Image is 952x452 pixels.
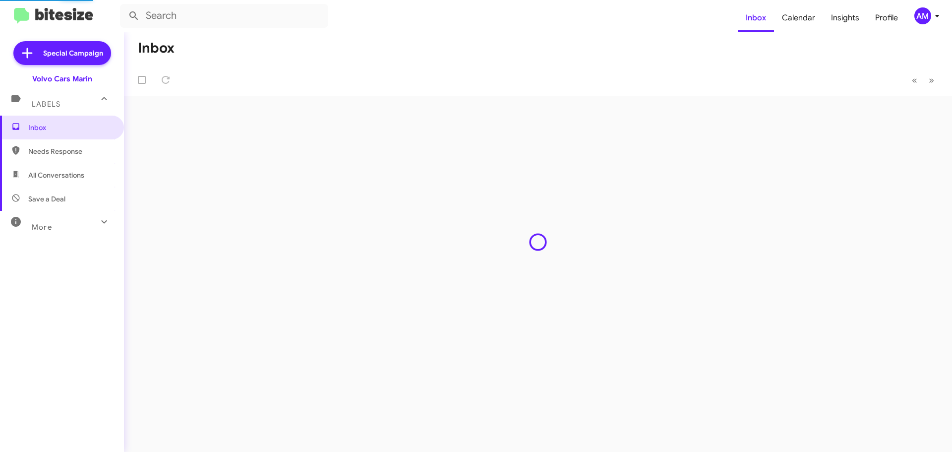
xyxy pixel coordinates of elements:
div: Volvo Cars Marin [32,74,92,84]
a: Profile [867,3,906,32]
h1: Inbox [138,40,175,56]
span: Inbox [28,123,113,132]
button: Next [923,70,940,90]
button: Previous [906,70,923,90]
span: More [32,223,52,232]
a: Inbox [738,3,774,32]
span: Save a Deal [28,194,65,204]
span: » [929,74,934,86]
span: All Conversations [28,170,84,180]
div: AM [914,7,931,24]
span: « [912,74,917,86]
nav: Page navigation example [906,70,940,90]
span: Labels [32,100,60,109]
span: Special Campaign [43,48,103,58]
a: Insights [823,3,867,32]
input: Search [120,4,328,28]
span: Needs Response [28,146,113,156]
a: Special Campaign [13,41,111,65]
button: AM [906,7,941,24]
a: Calendar [774,3,823,32]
